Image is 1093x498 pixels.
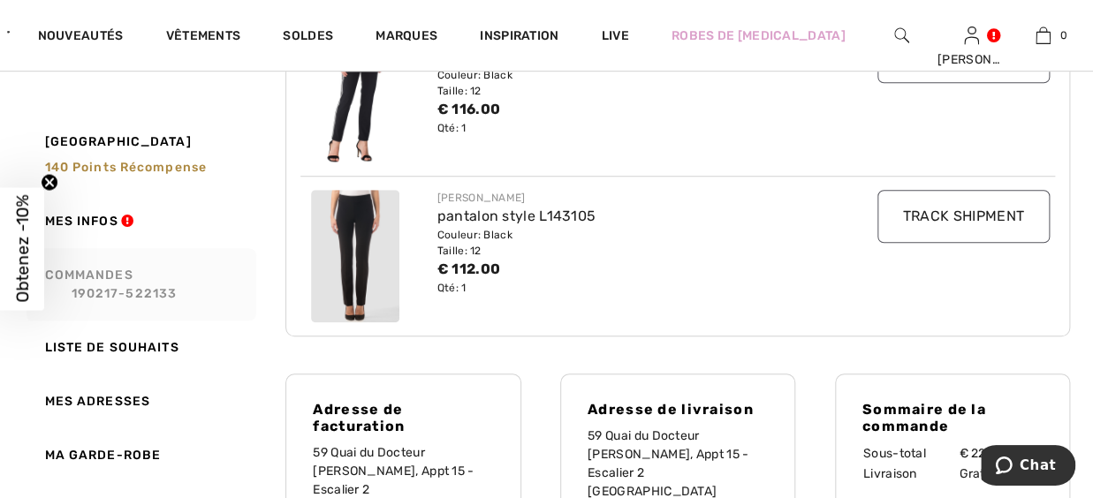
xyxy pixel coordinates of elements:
td: € 228.00 [958,443,1043,464]
a: Robes de [MEDICAL_DATA] [672,26,846,45]
span: 140 Points récompense [45,160,208,175]
a: Mes infos [23,194,256,248]
a: Se connecter [964,26,979,43]
td: Livraison [862,464,959,484]
div: pantalon style L143105 [437,206,856,227]
img: Mes infos [964,25,979,46]
a: Ma garde-robe [23,428,256,482]
a: Nouveautés [38,28,124,47]
div: Taille: 12 [437,243,856,259]
img: joseph-ribkoff-pants-black_184109_1_c10e_search.jpg [311,30,399,162]
a: Liste de souhaits [23,321,256,374]
span: Obtenez -10% [12,195,33,303]
span: 0 [1059,27,1066,43]
div: [PERSON_NAME] [937,50,1006,69]
div: Couleur: Black [437,227,856,243]
a: 190217-522133 [45,284,252,303]
a: Commandes [23,248,256,321]
td: Gratuit [958,464,1043,484]
div: € 116.00 [437,99,856,120]
a: 0 [1008,25,1078,46]
img: 1ère Avenue [7,14,10,49]
a: Soldes [283,28,333,47]
img: recherche [894,25,909,46]
div: Taille: 12 [437,83,856,99]
button: Close teaser [41,174,58,192]
div: Qté: 1 [437,280,856,296]
input: Track Shipment [877,190,1050,243]
h4: Adresse de facturation [313,401,493,434]
div: Qté: 1 [437,120,856,136]
h4: Sommaire de la commande [862,401,1043,434]
a: Live [601,26,628,45]
div: € 112.00 [437,259,856,280]
td: Sous-total [862,443,959,464]
img: Mon panier [1036,25,1051,46]
div: Couleur: Black [437,67,856,83]
div: [PERSON_NAME] [437,190,856,206]
span: [GEOGRAPHIC_DATA] [45,132,192,151]
iframe: Ouvre un widget dans lequel vous pouvez chatter avec l’un de nos agents [981,445,1075,489]
a: Marques [376,28,437,47]
h4: Adresse de livraison [588,401,768,418]
img: joseph-ribkoff-pants-black_l143105_1_07c6_search.jpg [311,190,399,322]
a: Vêtements [166,28,241,47]
span: Inspiration [480,28,558,47]
a: Mes adresses [23,374,256,428]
